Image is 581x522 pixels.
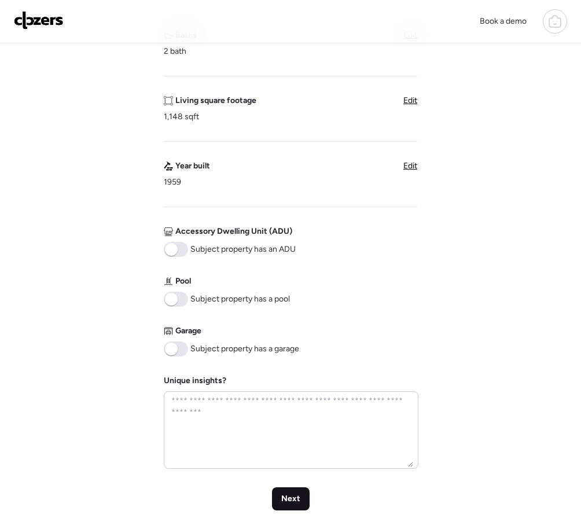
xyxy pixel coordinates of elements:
[190,244,296,255] span: Subject property has an ADU
[281,493,300,505] span: Next
[190,293,290,305] span: Subject property has a pool
[175,275,191,287] span: Pool
[164,177,181,188] span: 1959
[164,376,226,385] label: Unique insights?
[480,16,527,26] span: Book a demo
[175,226,292,237] span: Accessory Dwelling Unit (ADU)
[175,325,201,337] span: Garage
[164,111,199,123] span: 1,148 sqft
[175,160,210,172] span: Year built
[403,161,417,171] span: Edit
[190,343,299,355] span: Subject property has a garage
[14,11,64,30] img: Logo
[403,95,417,105] span: Edit
[175,95,256,106] span: Living square footage
[164,46,186,57] span: 2 bath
